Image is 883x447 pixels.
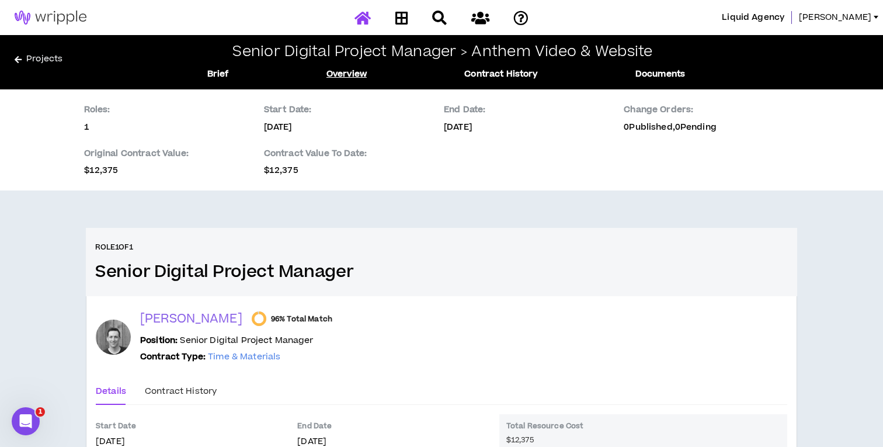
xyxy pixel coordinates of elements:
a: Contract History [464,68,537,81]
p: Contract Value To Date: [264,147,439,160]
a: Brief [207,68,229,81]
p: Original Contract Value: [84,147,259,160]
p: Start Date: [264,103,439,116]
p: [DATE] [444,122,619,133]
p: [PERSON_NAME] [140,311,242,327]
p: End Date: [444,103,619,116]
div: Details [96,385,126,398]
span: 96% Total Match [271,314,332,324]
div: Contract History [145,385,217,398]
p: $12,375 [84,165,259,176]
p: Total Resource Cost [506,421,780,435]
span: [PERSON_NAME] [799,11,871,24]
a: Documents [635,68,685,81]
h2: Senior Digital Project Manager > Anthem Video & Website [232,44,652,61]
h6: Role 1 of 1 [95,242,133,252]
div: Jason M. [96,320,131,355]
span: Time & Materials [208,351,280,363]
p: 1 [84,122,259,133]
p: End Date [297,421,332,431]
b: Position: [140,334,178,346]
p: Start Date [96,421,136,431]
span: 0 Pending [675,121,717,133]
h3: Senior Digital Project Manager [95,262,788,282]
p: [DATE] [264,122,439,133]
b: Contract Type: [140,351,206,363]
a: Projects [15,53,163,71]
span: 1 [36,407,45,417]
p: Senior Digital Project Manager [140,334,314,347]
span: $12,375 [506,435,534,445]
p: 0 Published, [624,122,717,133]
p: Change Orders: [624,103,717,116]
a: Overview [326,68,367,81]
span: Liquid Agency [722,11,784,24]
p: Roles: [84,103,259,116]
p: $12,375 [264,165,439,176]
iframe: Intercom live chat [12,407,40,435]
